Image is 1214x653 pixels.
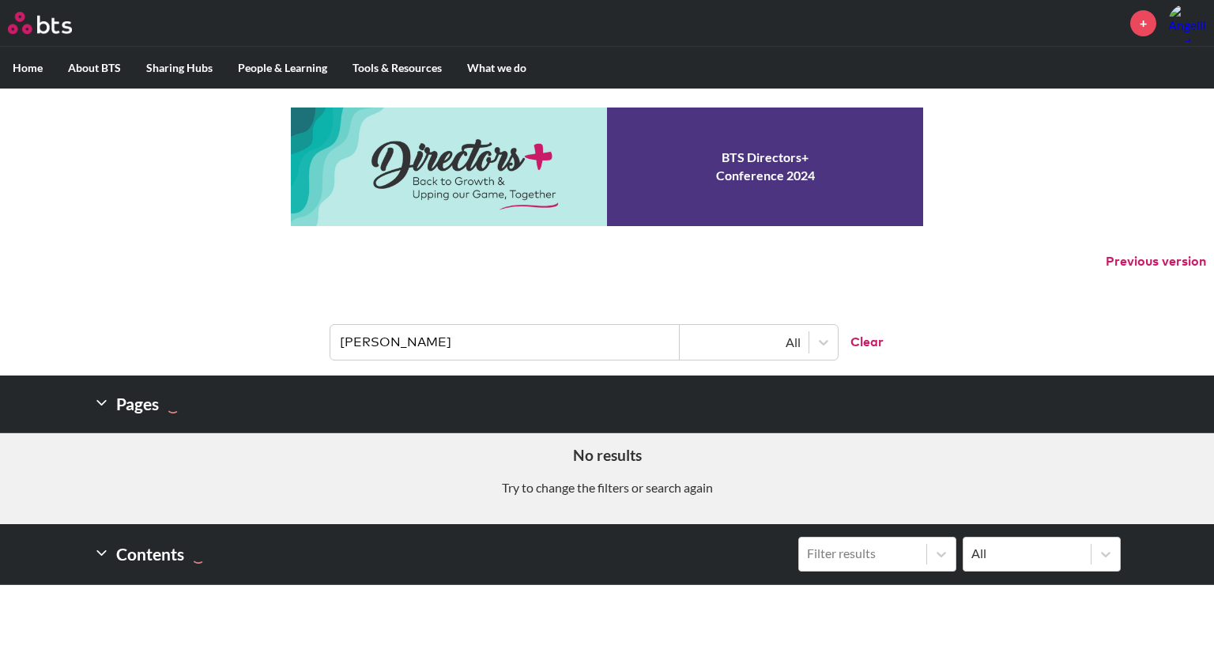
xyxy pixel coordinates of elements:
img: BTS Logo [8,12,72,34]
div: All [688,334,801,351]
h2: Contents [93,537,206,572]
a: Go home [8,12,101,34]
p: Try to change the filters or search again [12,479,1202,496]
input: Find contents, pages and demos... [330,325,680,360]
button: Clear [838,325,884,360]
img: Angeliki Andreou [1168,4,1206,42]
h5: No results [12,445,1202,466]
button: Previous version [1106,253,1206,270]
label: What we do [454,47,539,89]
label: Tools & Resources [340,47,454,89]
a: + [1130,10,1156,36]
div: All [971,545,1083,562]
div: Filter results [807,545,918,562]
h2: Pages [93,388,181,420]
a: Conference 2024 [291,108,923,226]
label: About BTS [55,47,134,89]
label: People & Learning [225,47,340,89]
label: Sharing Hubs [134,47,225,89]
a: Profile [1168,4,1206,42]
